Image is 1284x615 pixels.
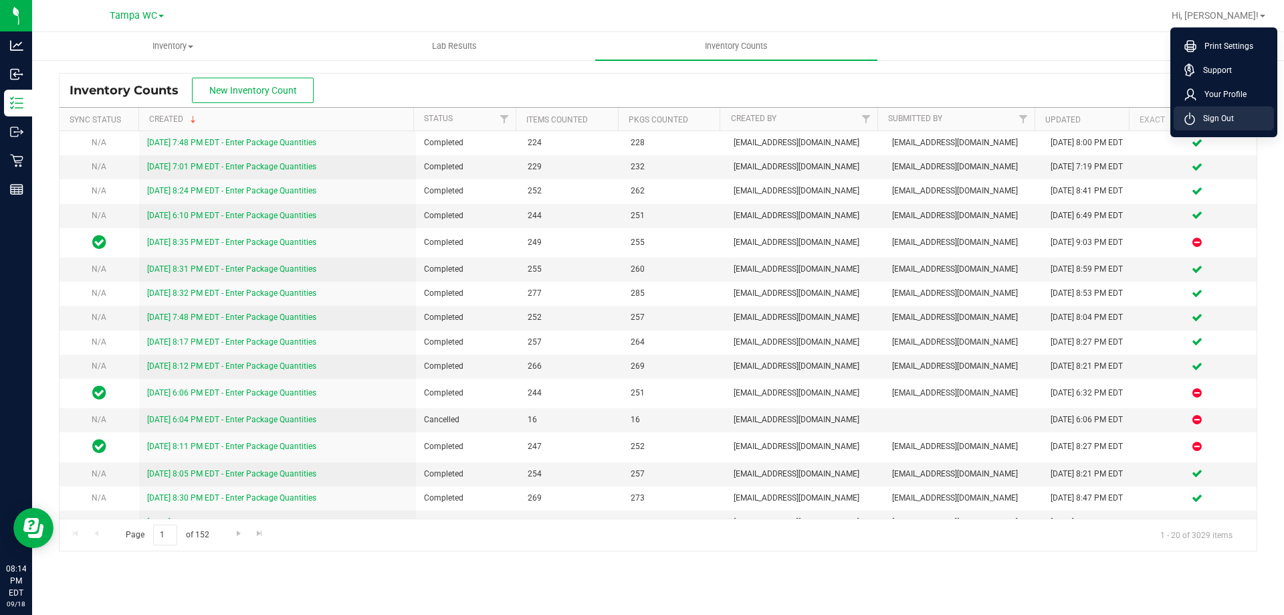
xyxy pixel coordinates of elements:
[92,415,106,424] span: N/A
[147,469,316,478] a: [DATE] 8:05 PM EDT - Enter Package Quantities
[528,414,615,426] span: 16
[528,311,615,324] span: 252
[631,161,718,173] span: 232
[424,440,511,453] span: Completed
[314,32,595,60] a: Lab Results
[33,40,313,52] span: Inventory
[424,209,511,222] span: Completed
[734,336,876,349] span: [EMAIL_ADDRESS][DOMAIN_NAME]
[110,10,157,21] span: Tampa WC
[92,186,106,195] span: N/A
[424,468,511,480] span: Completed
[1045,115,1081,124] a: Updated
[1195,112,1234,125] span: Sign Out
[147,493,316,503] a: [DATE] 8:30 PM EDT - Enter Package Quantities
[629,115,688,124] a: Pkgs Counted
[1051,287,1130,300] div: [DATE] 8:53 PM EDT
[734,287,876,300] span: [EMAIL_ADDRESS][DOMAIN_NAME]
[631,263,718,276] span: 260
[631,287,718,300] span: 285
[1051,360,1130,373] div: [DATE] 8:21 PM EDT
[1196,88,1247,101] span: Your Profile
[631,311,718,324] span: 257
[528,387,615,400] span: 244
[1195,64,1232,77] span: Support
[631,236,718,249] span: 255
[92,288,106,298] span: N/A
[92,264,106,274] span: N/A
[424,516,511,529] span: Completed
[1051,516,1130,529] div: [DATE] 8:23 PM EDT
[149,114,199,124] a: Created
[92,313,106,322] span: N/A
[731,114,776,123] a: Created By
[147,288,316,298] a: [DATE] 8:32 PM EDT - Enter Package Quantities
[734,185,876,197] span: [EMAIL_ADDRESS][DOMAIN_NAME]
[10,154,23,167] inline-svg: Retail
[10,96,23,110] inline-svg: Inventory
[528,360,615,373] span: 266
[147,211,316,220] a: [DATE] 6:10 PM EDT - Enter Package Quantities
[892,311,1035,324] span: [EMAIL_ADDRESS][DOMAIN_NAME]
[147,517,316,527] a: [DATE] 8:06 PM EDT - Enter Package Quantities
[209,85,297,96] span: New Inventory Count
[147,162,316,171] a: [DATE] 7:01 PM EDT - Enter Package Quantities
[424,360,511,373] span: Completed
[1051,185,1130,197] div: [DATE] 8:41 PM EDT
[631,336,718,349] span: 264
[192,78,314,103] button: New Inventory Count
[92,383,106,402] span: In Sync
[147,186,316,195] a: [DATE] 8:24 PM EDT - Enter Package Quantities
[10,68,23,81] inline-svg: Inbound
[92,233,106,252] span: In Sync
[92,469,106,478] span: N/A
[892,185,1035,197] span: [EMAIL_ADDRESS][DOMAIN_NAME]
[734,468,876,480] span: [EMAIL_ADDRESS][DOMAIN_NAME]
[528,161,615,173] span: 229
[92,211,106,220] span: N/A
[631,387,718,400] span: 251
[734,516,876,529] span: [EMAIL_ADDRESS][DOMAIN_NAME]
[1174,106,1274,130] li: Sign Out
[424,236,511,249] span: Completed
[631,492,718,505] span: 273
[1051,263,1130,276] div: [DATE] 8:59 PM EDT
[92,337,106,347] span: N/A
[424,336,511,349] span: Completed
[1051,440,1130,453] div: [DATE] 8:27 PM EDT
[92,138,106,147] span: N/A
[147,415,316,424] a: [DATE] 6:04 PM EDT - Enter Package Quantities
[734,311,876,324] span: [EMAIL_ADDRESS][DOMAIN_NAME]
[424,185,511,197] span: Completed
[892,492,1035,505] span: [EMAIL_ADDRESS][DOMAIN_NAME]
[1051,492,1130,505] div: [DATE] 8:47 PM EDT
[424,414,511,426] span: Cancelled
[1051,414,1130,426] div: [DATE] 6:06 PM EDT
[70,115,121,124] a: Sync Status
[424,287,511,300] span: Completed
[1196,39,1253,53] span: Print Settings
[528,287,615,300] span: 277
[1129,108,1247,131] th: Exact
[424,311,511,324] span: Completed
[92,517,106,527] span: N/A
[147,238,316,247] a: [DATE] 8:35 PM EDT - Enter Package Quantities
[734,137,876,149] span: [EMAIL_ADDRESS][DOMAIN_NAME]
[1051,236,1130,249] div: [DATE] 9:03 PM EDT
[1051,209,1130,222] div: [DATE] 6:49 PM EDT
[6,563,26,599] p: 08:14 PM EDT
[528,440,615,453] span: 247
[1051,336,1130,349] div: [DATE] 8:27 PM EDT
[892,236,1035,249] span: [EMAIL_ADDRESS][DOMAIN_NAME]
[734,236,876,249] span: [EMAIL_ADDRESS][DOMAIN_NAME]
[1150,525,1243,545] span: 1 - 20 of 3029 items
[734,209,876,222] span: [EMAIL_ADDRESS][DOMAIN_NAME]
[1184,64,1269,77] a: Support
[6,599,26,609] p: 09/18
[10,183,23,196] inline-svg: Reports
[631,440,718,453] span: 252
[631,209,718,222] span: 251
[631,414,718,426] span: 16
[892,516,1035,529] span: [EMAIL_ADDRESS][DOMAIN_NAME]
[414,40,495,52] span: Lab Results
